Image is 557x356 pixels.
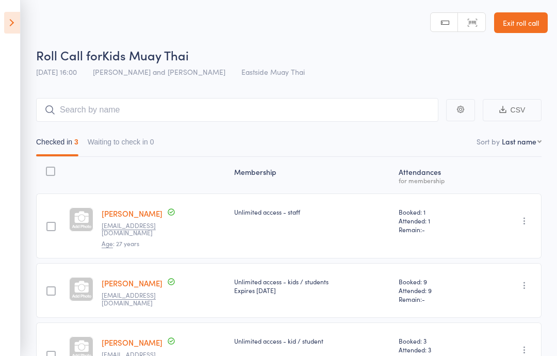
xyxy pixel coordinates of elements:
[88,133,154,156] button: Waiting to check in0
[102,208,162,219] a: [PERSON_NAME]
[399,295,477,303] span: Remain:
[477,136,500,147] label: Sort by
[102,278,162,288] a: [PERSON_NAME]
[102,337,162,348] a: [PERSON_NAME]
[399,177,477,184] div: for membership
[483,99,542,121] button: CSV
[399,345,477,354] span: Attended: 3
[234,336,390,345] div: Unlimited access - kid / student
[502,136,536,147] div: Last name
[74,138,78,146] div: 3
[395,161,481,189] div: Atten­dances
[241,67,305,77] span: Eastside Muay Thai
[234,277,390,295] div: Unlimited access - kids / students
[494,12,548,33] a: Exit roll call
[36,133,78,156] button: Checked in3
[102,46,189,63] span: Kids Muay Thai
[399,286,477,295] span: Attended: 9
[234,286,390,295] div: Expires [DATE]
[230,161,395,189] div: Membership
[102,222,169,237] small: brody.horsfield187@gmail.com
[399,225,477,234] span: Remain:
[102,239,139,248] span: : 27 years
[399,277,477,286] span: Booked: 9
[399,216,477,225] span: Attended: 1
[399,207,477,216] span: Booked: 1
[399,336,477,345] span: Booked: 3
[93,67,225,77] span: [PERSON_NAME] and [PERSON_NAME]
[422,295,425,303] span: -
[422,225,425,234] span: -
[36,46,102,63] span: Roll Call for
[102,292,169,306] small: hannahtallius16@hotmaill.com
[36,98,438,122] input: Search by name
[36,67,77,77] span: [DATE] 16:00
[150,138,154,146] div: 0
[234,207,390,216] div: Unlimited access - staff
